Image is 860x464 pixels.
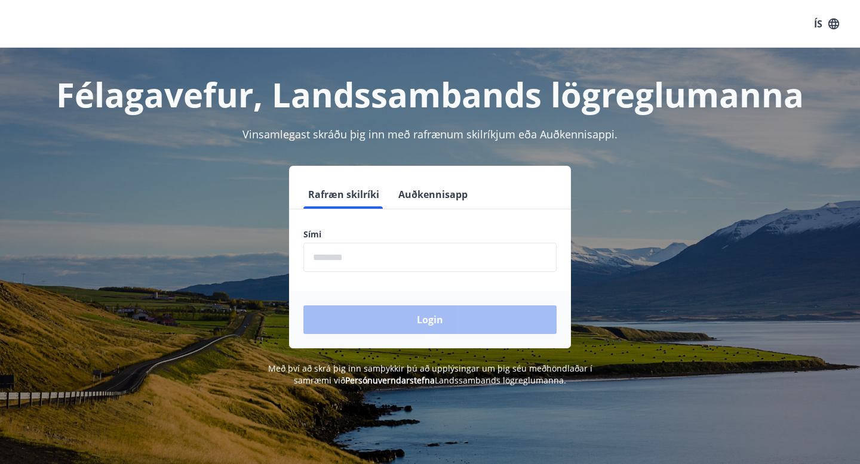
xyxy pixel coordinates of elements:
[303,228,557,240] label: Sími
[807,13,846,35] button: ÍS
[242,127,618,141] span: Vinsamlegast skráðu þig inn með rafrænum skilríkjum eða Auðkennisappi.
[268,363,592,386] span: Með því að skrá þig inn samþykkir þú að upplýsingar um þig séu meðhöndlaðar í samræmi við Landssa...
[394,180,472,209] button: Auðkennisapp
[303,180,384,209] button: Rafræn skilríki
[14,72,846,117] h1: Félagavefur, Landssambands lögreglumanna
[345,375,435,386] a: Persónuverndarstefna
